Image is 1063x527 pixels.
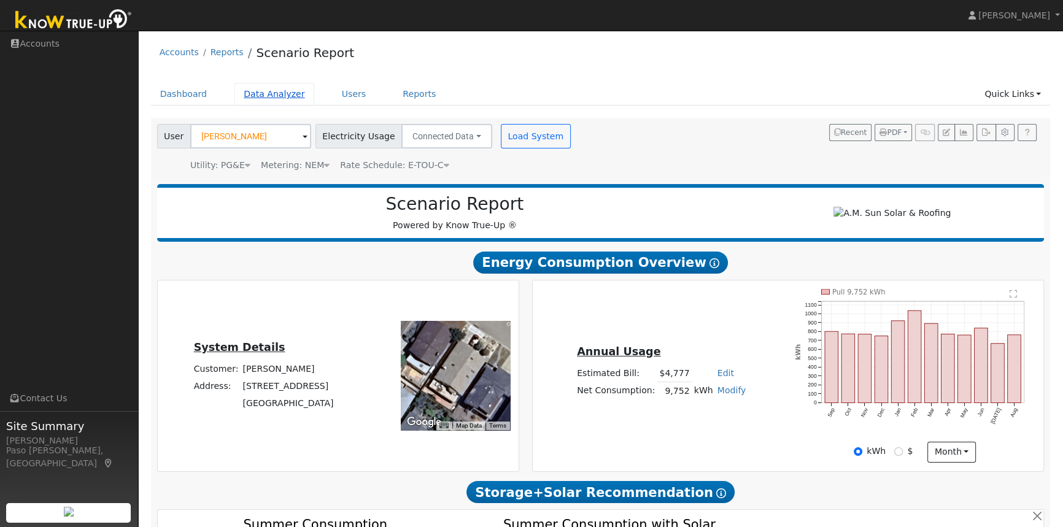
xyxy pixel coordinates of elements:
[211,47,244,57] a: Reports
[833,207,951,220] img: A.M. Sun Solar & Roofing
[805,310,816,317] text: 1000
[841,334,855,402] rect: onclick=""
[876,407,886,418] text: Dec
[1010,290,1018,298] text: 
[843,407,852,417] text: Oct
[404,414,444,430] a: Open this area in Google Maps (opens a new window)
[938,124,955,141] button: Edit User
[717,385,746,395] a: Modify
[808,320,817,326] text: 900
[501,124,571,148] button: Load System
[241,361,336,378] td: [PERSON_NAME]
[716,488,726,498] i: Show Help
[191,378,241,395] td: Address:
[808,391,817,397] text: 100
[692,382,715,400] td: kWh
[879,128,902,137] span: PDF
[926,407,935,418] text: Mar
[194,341,285,353] u: System Details
[814,399,817,406] text: 0
[808,364,817,370] text: 400
[393,83,445,106] a: Reports
[190,124,311,148] input: Select a User
[875,124,912,141] button: PDF
[151,83,217,106] a: Dashboard
[1018,124,1037,141] a: Help Link
[333,83,376,106] a: Users
[826,407,836,418] text: Sep
[975,83,1050,106] a: Quick Links
[867,445,886,458] label: kWh
[456,421,482,430] button: Map Data
[340,160,449,170] span: Alias: HETOUC
[103,458,114,468] a: Map
[241,395,336,412] td: [GEOGRAPHIC_DATA]
[832,288,886,296] text: Pull 9,752 kWh
[943,407,953,417] text: Apr
[991,344,1005,403] rect: onclick=""
[575,382,657,400] td: Net Consumption:
[808,337,817,344] text: 700
[256,45,354,60] a: Scenario Report
[577,345,660,358] u: Annual Usage
[959,407,968,419] text: May
[976,407,986,417] text: Jun
[924,323,938,402] rect: onclick=""
[978,10,1050,20] span: [PERSON_NAME]
[808,373,817,379] text: 300
[891,321,905,403] rect: onclick=""
[907,445,913,458] label: $
[241,378,336,395] td: [STREET_ADDRESS]
[805,302,816,308] text: 1100
[404,414,444,430] img: Google
[717,368,734,378] a: Edit
[261,159,330,172] div: Metering: NEM
[989,407,1002,425] text: [DATE]
[808,355,817,361] text: 500
[6,444,131,470] div: Paso [PERSON_NAME], [GEOGRAPHIC_DATA]
[893,407,902,417] text: Jan
[234,83,314,106] a: Data Analyzer
[160,47,199,57] a: Accounts
[941,334,954,402] rect: onclick=""
[995,124,1015,141] button: Settings
[6,434,131,447] div: [PERSON_NAME]
[808,346,817,352] text: 600
[6,418,131,434] span: Site Summary
[709,258,719,268] i: Show Help
[875,336,888,403] rect: onclick=""
[191,361,241,378] td: Customer:
[315,124,402,148] span: Electricity Usage
[473,252,727,274] span: Energy Consumption Overview
[657,364,692,382] td: $4,777
[489,422,506,429] a: Terms (opens in new tab)
[64,507,74,517] img: retrieve
[954,124,973,141] button: Multi-Series Graph
[1009,407,1019,418] text: Aug
[401,124,492,148] button: Connected Data
[908,310,921,402] rect: onclick=""
[157,124,191,148] span: User
[808,382,817,388] text: 200
[466,481,734,503] span: Storage+Solar Recommendation
[976,124,995,141] button: Export Interval Data
[975,328,988,403] rect: onclick=""
[808,328,817,334] text: 800
[829,124,872,141] button: Recent
[825,331,838,402] rect: onclick=""
[1008,335,1021,403] rect: onclick=""
[910,407,919,418] text: Feb
[859,407,869,418] text: Nov
[794,344,801,360] text: kWh
[927,442,976,463] button: month
[657,382,692,400] td: 9,752
[169,194,740,215] h2: Scenario Report
[854,447,862,456] input: kWh
[958,335,972,403] rect: onclick=""
[9,7,138,34] img: Know True-Up
[858,334,872,403] rect: onclick=""
[894,447,903,456] input: $
[163,194,747,232] div: Powered by Know True-Up ®
[439,421,448,430] button: Keyboard shortcuts
[190,159,250,172] div: Utility: PG&E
